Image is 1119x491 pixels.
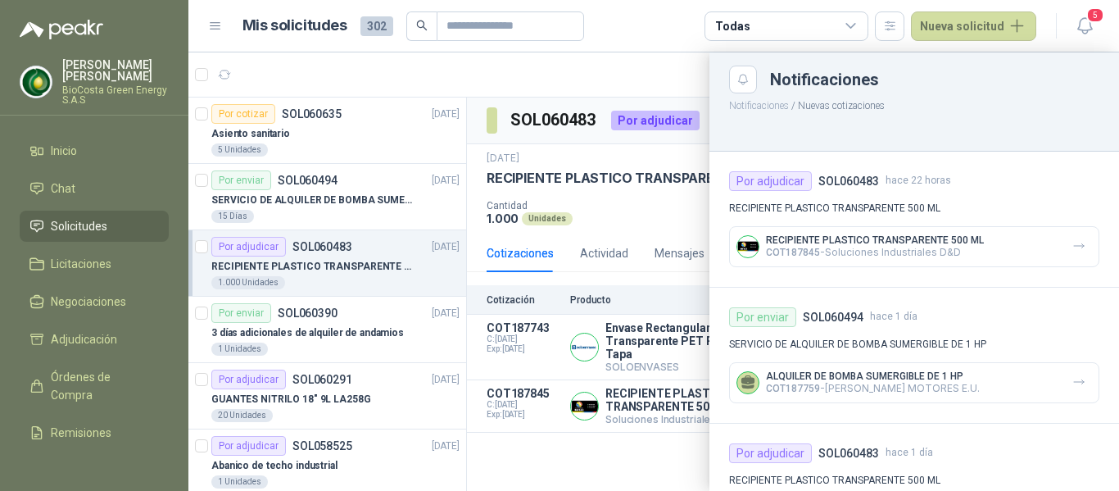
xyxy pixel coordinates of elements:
img: Company Logo [20,66,52,98]
h4: SOL060483 [818,172,879,190]
button: Notificaciones [729,100,789,111]
img: Logo peakr [20,20,103,39]
p: - [PERSON_NAME] MOTORES E.U. [766,382,980,394]
span: Órdenes de Compra [51,368,153,404]
button: 5 [1070,11,1099,41]
span: search [416,20,428,31]
h1: Mis solicitudes [242,14,347,38]
div: Notificaciones [770,71,1099,88]
a: Licitaciones [20,248,169,280]
span: Adjudicación [51,330,117,348]
div: Por enviar [729,307,796,327]
a: Remisiones [20,417,169,448]
span: Remisiones [51,424,111,442]
p: - Soluciones Industriales D&D [766,246,984,258]
span: COT187845 [766,247,820,258]
span: Chat [51,180,75,198]
span: hace 22 horas [886,173,951,189]
div: Todas [715,17,750,35]
a: Chat [20,173,169,204]
span: Licitaciones [51,255,111,273]
a: Solicitudes [20,211,169,242]
p: SERVICIO DE ALQUILER DE BOMBA SUMERGIBLE DE 1 HP [729,337,1099,352]
span: hace 1 día [870,309,917,325]
p: / Nuevas cotizaciones [709,93,1119,114]
span: 5 [1086,7,1104,23]
span: COT187759 [766,383,820,394]
p: ALQUILER DE BOMBA SUMERGIBLE DE 1 HP [766,371,980,382]
button: Nueva solicitud [911,11,1036,41]
p: [PERSON_NAME] [PERSON_NAME] [62,59,169,82]
p: BioCosta Green Energy S.A.S [62,85,169,105]
h4: SOL060483 [818,444,879,462]
p: RECIPIENTE PLASTICO TRANSPARENTE 500 ML [729,473,1099,489]
span: hace 1 día [886,445,933,461]
div: Por adjudicar [729,443,812,463]
span: Negociaciones [51,293,126,311]
img: Company Logo [737,236,759,257]
p: RECIPIENTE PLASTICO TRANSPARENTE 500 ML [729,201,1099,216]
span: Inicio [51,142,77,160]
a: Órdenes de Compra [20,361,169,411]
a: Adjudicación [20,324,169,355]
p: RECIPIENTE PLASTICO TRANSPARENTE 500 ML [766,234,984,246]
a: Negociaciones [20,286,169,317]
h4: SOL060494 [803,308,863,326]
a: Inicio [20,135,169,166]
span: 302 [360,16,393,36]
div: Por adjudicar [729,171,812,191]
span: Solicitudes [51,217,107,235]
button: Close [729,66,757,93]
